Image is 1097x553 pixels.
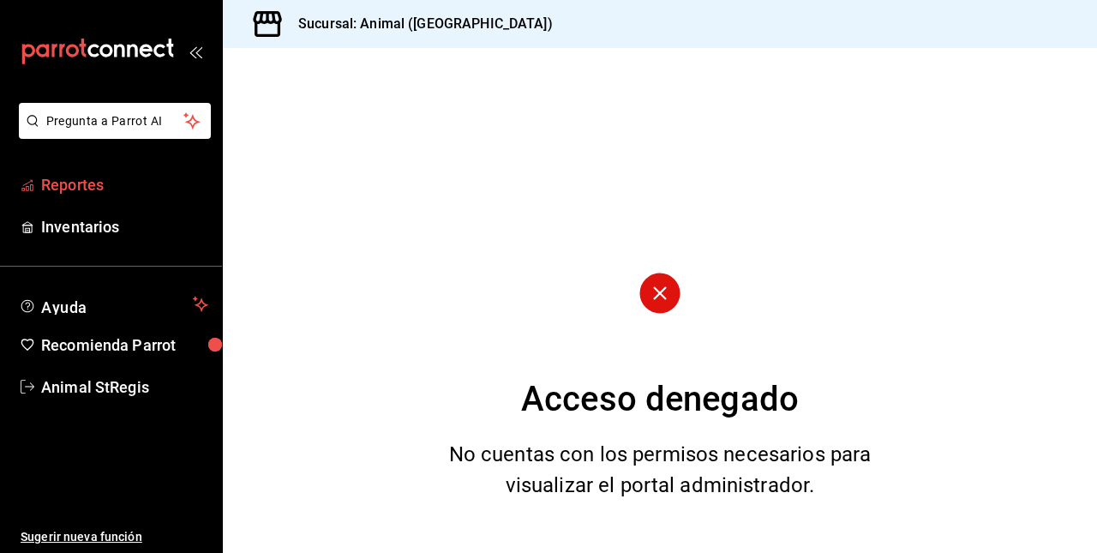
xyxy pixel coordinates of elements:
[285,14,553,34] h3: Sucursal: Animal ([GEOGRAPHIC_DATA])
[41,218,119,236] font: Inventarios
[41,378,149,396] font: Animal StRegis
[41,294,186,315] span: Ayuda
[21,530,142,544] font: Sugerir nueva función
[189,45,202,58] button: open_drawer_menu
[19,103,211,139] button: Pregunta a Parrot AI
[41,176,104,194] font: Reportes
[41,336,176,354] font: Recomienda Parrot
[46,112,184,130] span: Pregunta a Parrot AI
[428,439,893,501] div: No cuentas con los permisos necesarios para visualizar el portal administrador.
[521,374,799,425] div: Acceso denegado
[12,124,211,142] a: Pregunta a Parrot AI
